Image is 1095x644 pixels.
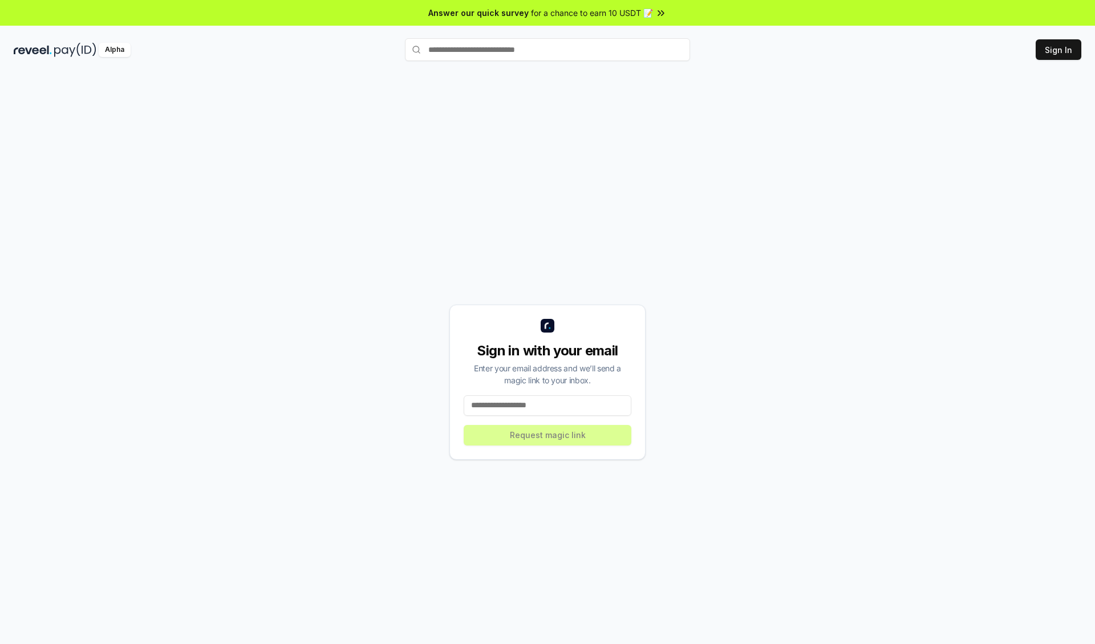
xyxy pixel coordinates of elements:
button: Sign In [1036,39,1081,60]
div: Alpha [99,43,131,57]
img: reveel_dark [14,43,52,57]
span: Answer our quick survey [428,7,529,19]
div: Sign in with your email [464,342,631,360]
span: for a chance to earn 10 USDT 📝 [531,7,653,19]
img: logo_small [541,319,554,333]
img: pay_id [54,43,96,57]
div: Enter your email address and we’ll send a magic link to your inbox. [464,362,631,386]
